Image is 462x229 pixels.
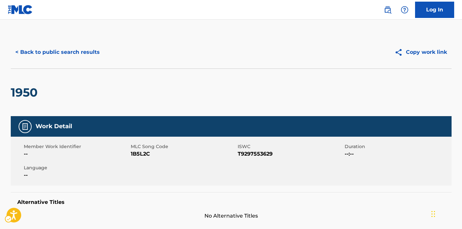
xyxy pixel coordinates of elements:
button: < Back to public search results [11,44,104,60]
div: Drag [431,204,435,224]
a: Log In [415,2,454,18]
span: ISWC [238,143,343,150]
button: Copy work link [390,44,452,60]
span: Member Work Identifier [24,143,129,150]
h5: Work Detail [36,123,72,130]
h5: Alternative Titles [17,199,445,206]
span: T9297553629 [238,150,343,158]
img: Copy work link [395,48,406,56]
span: Duration [345,143,450,150]
div: Chat Widget [429,198,462,229]
span: -- [24,150,129,158]
span: Language [24,164,129,171]
img: MLC Logo [8,5,33,14]
span: 1B5L2C [131,150,236,158]
span: --:-- [345,150,450,158]
span: MLC Song Code [131,143,236,150]
iframe: Hubspot Iframe [429,198,462,229]
img: help [401,6,409,14]
span: -- [24,171,129,179]
h2: 1950 [11,85,41,100]
span: No Alternative Titles [11,212,452,220]
img: Work Detail [21,123,29,130]
img: search [384,6,392,14]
